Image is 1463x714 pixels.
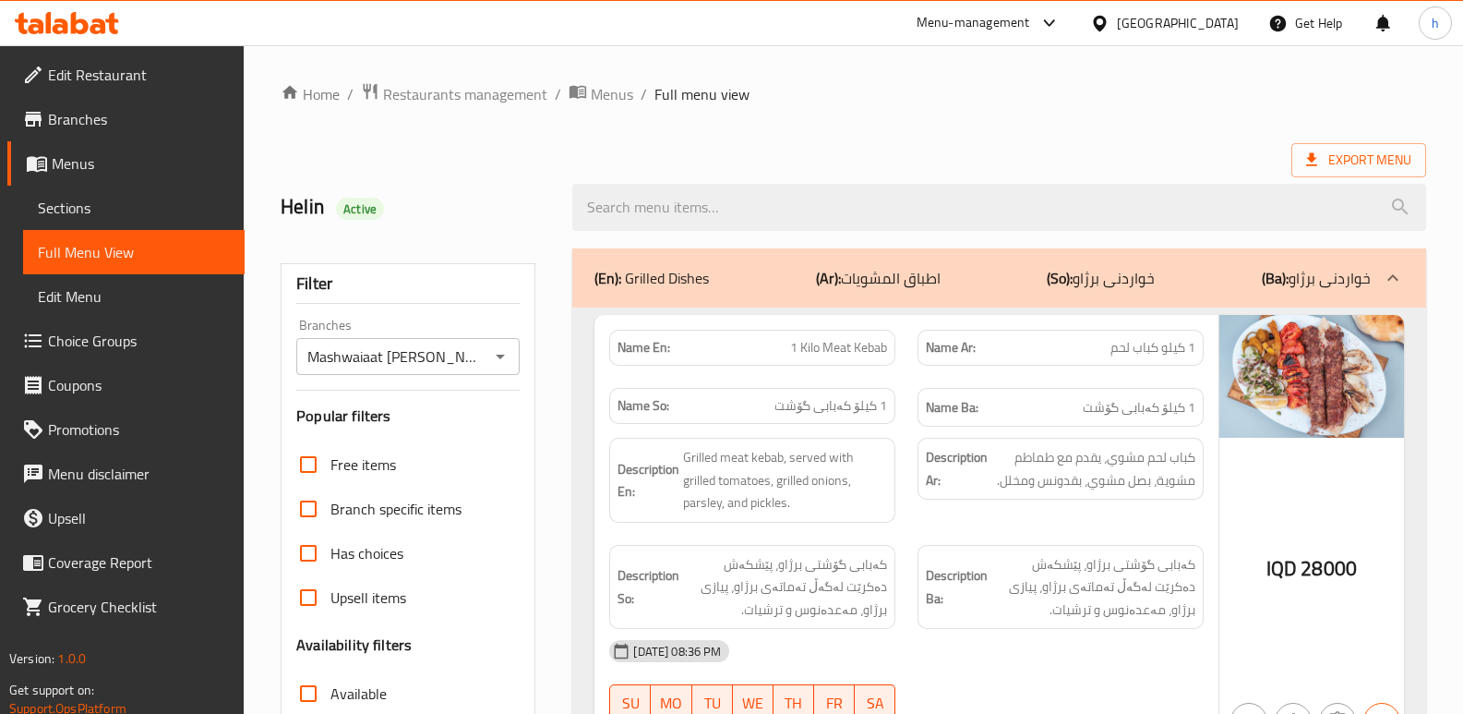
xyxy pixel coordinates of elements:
span: Get support on: [9,678,94,702]
a: Home [281,83,340,105]
span: 1.0.0 [57,647,86,671]
span: 1 کیلۆ کەبابی گۆشت [1083,396,1195,419]
span: Grocery Checklist [48,596,230,618]
span: Choice Groups [48,330,230,352]
span: Coupons [48,374,230,396]
span: Export Menu [1306,149,1411,172]
span: Branch specific items [330,498,462,520]
span: Has choices [330,542,403,564]
a: Edit Menu [23,274,245,319]
a: Full Menu View [23,230,245,274]
li: / [555,83,561,105]
span: کەبابی گۆشتی برژاو، پێشکەش دەکرێت لەگەڵ تەماتەی برژاو، پیازی برژاو، مەعدەنوس و ترشیات. [683,553,887,622]
p: اطباق المشويات [816,267,941,289]
input: search [572,184,1426,231]
img: 1_%D9%83%D9%8A%D9%84%D9%88_%D9%83%D8%A8%D8%A7%D8%A8_%D9%84%D8%AD%D9%85638960710704672638.jpg [1219,315,1404,438]
a: Grocery Checklist [7,585,245,629]
div: Filter [296,264,520,304]
span: Branches [48,108,230,130]
nav: breadcrumb [281,82,1426,106]
p: Grilled Dishes [594,267,709,289]
span: Menus [591,83,633,105]
span: IQD [1266,551,1297,587]
a: Branches [7,97,245,141]
strong: Name Ar: [926,338,976,357]
a: Choice Groups [7,319,245,363]
a: Sections [23,186,245,230]
span: 1 كيلو كباب لحم [1110,338,1195,357]
p: خواردنی برژاو [1262,267,1371,289]
b: (Ba): [1262,264,1289,292]
span: Coverage Report [48,551,230,574]
a: Promotions [7,407,245,452]
span: Full Menu View [38,241,230,263]
span: كباب لحم مشوي، يقدم مع طماطم مشوية، بصل مشوي، بقدونس ومخلل. [991,446,1195,491]
strong: Name En: [618,338,670,357]
span: Upsell [48,507,230,529]
div: [GEOGRAPHIC_DATA] [1117,13,1239,33]
strong: Name So: [618,396,669,416]
span: Upsell items [330,587,406,609]
h3: Availability filters [296,635,412,656]
div: Active [336,198,384,220]
b: (So): [1047,264,1073,292]
a: Restaurants management [361,82,547,106]
span: Full menu view [654,83,749,105]
span: Menus [52,152,230,175]
strong: Description En: [618,458,679,503]
b: (Ar): [816,264,841,292]
p: خواردنی برژاو [1047,267,1155,289]
span: Export Menu [1291,143,1426,177]
a: Upsell [7,496,245,540]
strong: Description Ba: [926,564,988,610]
h3: Popular filters [296,405,520,427]
a: Coverage Report [7,540,245,585]
span: Restaurants management [383,83,547,105]
span: 28000 [1301,551,1357,587]
span: Available [330,683,387,705]
span: Sections [38,197,230,219]
div: Menu-management [917,12,1030,34]
span: Free items [330,454,396,476]
span: [DATE] 08:36 PM [626,643,728,660]
a: Menus [569,82,633,106]
span: کەبابی گۆشتی برژاو، پێشکەش دەکرێت لەگەڵ تەماتەی برژاو، پیازی برژاو، مەعدەنوس و ترشیات. [991,553,1195,622]
a: Menus [7,141,245,186]
span: Active [336,200,384,218]
a: Coupons [7,363,245,407]
strong: Description Ar: [926,446,988,491]
div: (En): Grilled Dishes(Ar):اطباق المشويات(So):خواردنی برژاو(Ba):خواردنی برژاو [572,248,1426,308]
button: Open [487,344,513,369]
h2: Helin [281,193,550,221]
span: Edit Restaurant [48,64,230,86]
strong: Description So: [618,564,679,610]
li: / [641,83,647,105]
span: Promotions [48,418,230,441]
b: (En): [594,264,621,292]
span: 1 Kilo Meat Kebab [790,338,887,357]
span: Grilled meat kebab, served with grilled tomatoes, grilled onions, parsley, and pickles. [683,446,887,514]
span: Edit Menu [38,285,230,308]
span: Version: [9,647,54,671]
span: Menu disclaimer [48,463,230,485]
span: 1 کیلۆ کەبابی گۆشت [774,396,887,416]
a: Edit Restaurant [7,53,245,97]
span: h [1432,13,1439,33]
strong: Name Ba: [926,396,978,419]
a: Menu disclaimer [7,452,245,496]
li: / [347,83,354,105]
